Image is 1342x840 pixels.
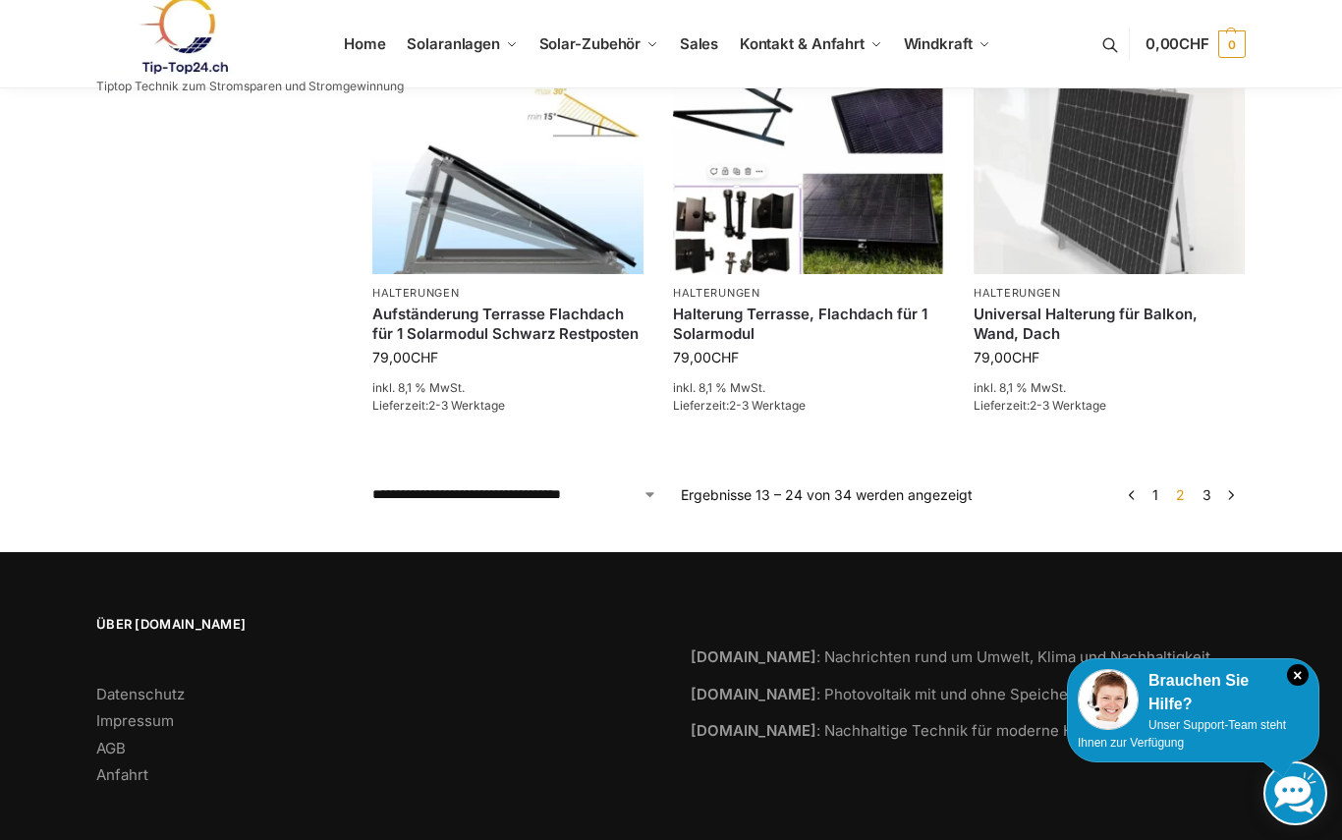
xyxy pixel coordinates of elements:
a: Halterungen [974,286,1061,300]
span: Solaranlagen [407,34,500,53]
a: Seite 1 [1147,486,1163,503]
a: Halterungen [673,286,760,300]
img: Befestigung Solarpaneele [974,71,1245,274]
a: [DOMAIN_NAME]: Nachhaltige Technik für moderne Haushalte [691,721,1133,740]
a: Datenschutz [96,685,185,703]
img: Halterung-Terrasse Aufständerung [372,71,643,274]
a: Halterungen [372,286,460,300]
span: 0 [1218,30,1246,58]
p: Tiptop Technik zum Stromsparen und Stromgewinnung [96,81,404,92]
a: Anfahrt [96,765,148,784]
img: Halterung Terrasse, Flachdach für 1 Solarmodul [673,71,944,274]
bdi: 79,00 [673,349,739,365]
span: 2-3 Werktage [729,398,806,413]
strong: [DOMAIN_NAME] [691,685,816,703]
p: Ergebnisse 13 – 24 von 34 werden angezeigt [681,484,973,505]
a: [DOMAIN_NAME]: Nachrichten rund um Umwelt, Klima und Nachhaltigkeit [691,647,1210,666]
a: AGB [96,739,126,757]
span: 2-3 Werktage [428,398,505,413]
p: inkl. 8,1 % MwSt. [372,379,643,397]
span: Solar-Zubehör [539,34,642,53]
bdi: 79,00 [974,349,1039,365]
span: Lieferzeit: [372,398,505,413]
a: Universal Halterung für Balkon, Wand, Dach [974,305,1245,343]
strong: [DOMAIN_NAME] [691,647,816,666]
a: → [1224,484,1239,505]
span: CHF [411,349,438,365]
strong: [DOMAIN_NAME] [691,721,816,740]
span: 0,00 [1146,34,1209,53]
a: [DOMAIN_NAME]: Photovoltaik mit und ohne Speicher für Balkon und Terrasse [691,685,1246,703]
a: Aufständerung Terrasse Flachdach für 1 Solarmodul Schwarz Restposten [372,305,643,343]
p: inkl. 8,1 % MwSt. [974,379,1245,397]
span: Windkraft [904,34,973,53]
nav: Produkt-Seitennummerierung [1117,484,1246,505]
a: Seite 3 [1198,486,1216,503]
a: ← [1124,484,1139,505]
span: 2-3 Werktage [1030,398,1106,413]
span: Lieferzeit: [673,398,806,413]
a: Halterung Terrasse, Flachdach für 1 Solarmodul [673,305,944,343]
span: Seite 2 [1171,486,1190,503]
a: 0,00CHF 0 [1146,15,1246,74]
i: Schließen [1287,664,1309,686]
span: Lieferzeit: [974,398,1106,413]
span: Kontakt & Anfahrt [740,34,865,53]
span: Sales [680,34,719,53]
span: CHF [711,349,739,365]
select: Shop-Reihenfolge [372,484,657,505]
span: Über [DOMAIN_NAME] [96,615,651,635]
span: CHF [1012,349,1039,365]
span: Unser Support-Team steht Ihnen zur Verfügung [1078,718,1286,750]
a: Impressum [96,711,174,730]
bdi: 79,00 [372,349,438,365]
p: inkl. 8,1 % MwSt. [673,379,944,397]
span: CHF [1179,34,1209,53]
div: Brauchen Sie Hilfe? [1078,669,1309,716]
img: Customer service [1078,669,1139,730]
